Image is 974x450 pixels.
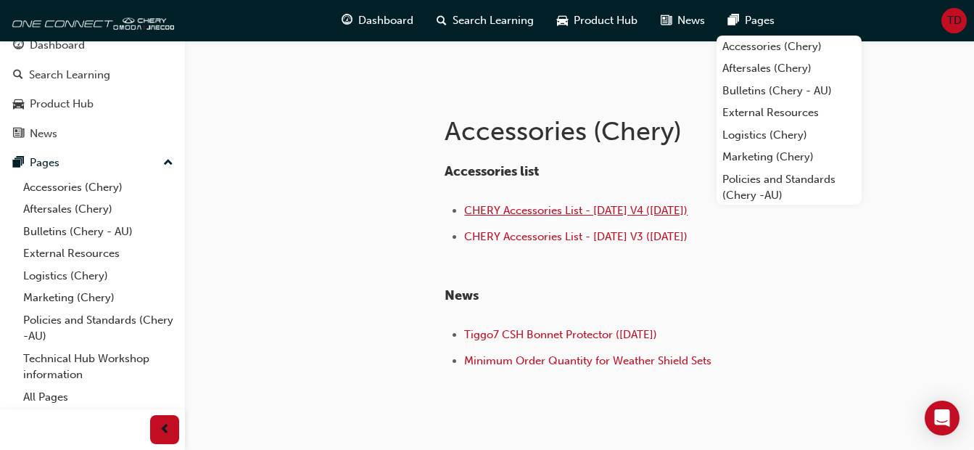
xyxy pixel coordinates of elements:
[30,126,57,142] div: News
[649,6,717,36] a: news-iconNews
[445,163,539,179] span: Accessories list
[358,12,413,29] span: Dashboard
[6,32,179,59] a: Dashboard
[745,12,775,29] span: Pages
[717,36,862,58] a: Accessories (Chery)
[17,309,179,348] a: Policies and Standards (Chery -AU)
[425,6,545,36] a: search-iconSearch Learning
[677,12,705,29] span: News
[717,80,862,102] a: Bulletins (Chery - AU)
[941,8,967,33] button: TD
[6,91,179,118] a: Product Hub
[17,287,179,309] a: Marketing (Chery)
[445,115,864,147] h1: Accessories (Chery)
[464,354,711,367] a: Minimum Order Quantity for Weather Shield Sets
[717,102,862,124] a: External Resources
[453,12,534,29] span: Search Learning
[925,401,959,435] div: Open Intercom Messenger
[574,12,637,29] span: Product Hub
[30,37,85,54] div: Dashboard
[464,328,657,341] a: Tiggo7 CSH Bonnet Protector ([DATE])
[545,6,649,36] a: car-iconProduct Hub
[947,12,962,29] span: TD
[445,287,479,303] span: News
[13,157,24,170] span: pages-icon
[464,230,688,243] a: CHERY Accessories List - [DATE] V3 ([DATE])
[29,67,110,83] div: Search Learning
[717,146,862,168] a: Marketing (Chery)
[30,96,94,112] div: Product Hub
[6,150,179,176] button: Pages
[17,265,179,287] a: Logistics (Chery)
[330,6,425,36] a: guage-iconDashboard
[160,421,170,439] span: prev-icon
[17,198,179,221] a: Aftersales (Chery)
[437,12,447,30] span: search-icon
[717,6,786,36] a: pages-iconPages
[13,39,24,52] span: guage-icon
[661,12,672,30] span: news-icon
[464,204,688,217] a: CHERY Accessories List - [DATE] V4 ([DATE])
[17,242,179,265] a: External Resources
[717,57,862,80] a: Aftersales (Chery)
[17,386,179,409] a: All Pages
[557,12,568,30] span: car-icon
[13,128,24,141] span: news-icon
[30,155,59,171] div: Pages
[6,29,179,150] button: DashboardSearch LearningProduct HubNews
[17,221,179,243] a: Bulletins (Chery - AU)
[7,6,174,35] img: oneconnect
[342,12,352,30] span: guage-icon
[17,176,179,199] a: Accessories (Chery)
[13,69,23,82] span: search-icon
[163,154,173,173] span: up-icon
[13,98,24,111] span: car-icon
[717,124,862,147] a: Logistics (Chery)
[6,120,179,147] a: News
[6,62,179,89] a: Search Learning
[728,12,739,30] span: pages-icon
[17,348,179,386] a: Technical Hub Workshop information
[717,168,862,207] a: Policies and Standards (Chery -AU)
